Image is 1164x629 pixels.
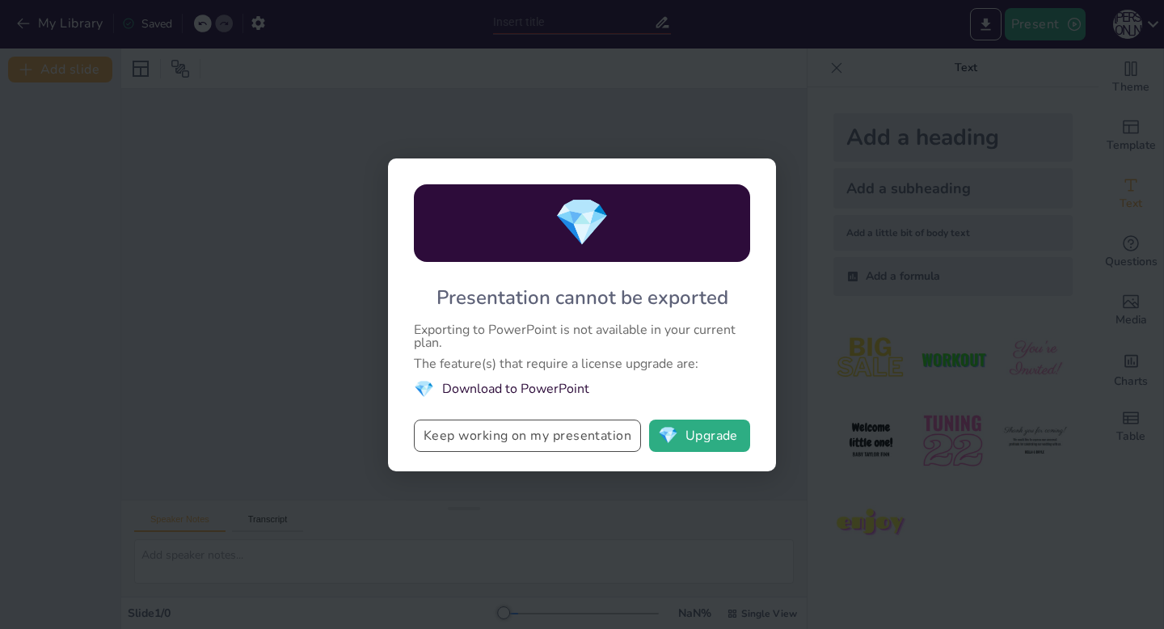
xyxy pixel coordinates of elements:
div: The feature(s) that require a license upgrade are: [414,357,750,370]
span: diamond [554,192,610,254]
span: diamond [658,428,678,444]
button: Keep working on my presentation [414,420,641,452]
button: diamondUpgrade [649,420,750,452]
span: diamond [414,378,434,400]
div: Exporting to PowerPoint is not available in your current plan. [414,323,750,349]
li: Download to PowerPoint [414,378,750,400]
div: Presentation cannot be exported [436,285,728,310]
